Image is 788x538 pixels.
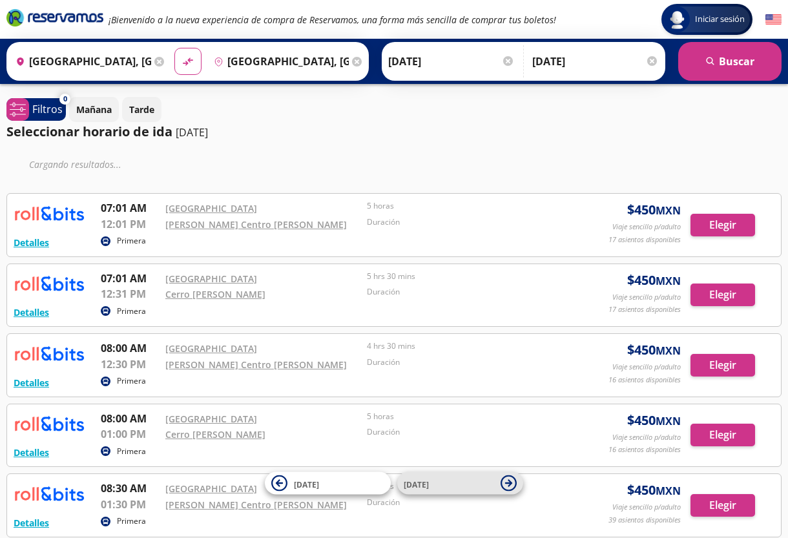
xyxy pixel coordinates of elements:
[367,411,562,422] p: 5 horas
[6,8,103,31] a: Brand Logo
[608,234,681,245] p: 17 asientos disponibles
[690,284,755,306] button: Elegir
[690,13,750,26] span: Iniciar sesión
[14,305,49,319] button: Detalles
[76,103,112,116] p: Mañana
[101,426,159,442] p: 01:00 PM
[117,515,146,527] p: Primera
[176,125,208,140] p: [DATE]
[10,45,151,78] input: Buscar Origen
[165,499,347,511] a: [PERSON_NAME] Centro [PERSON_NAME]
[209,45,349,78] input: Buscar Destino
[627,200,681,220] span: $ 450
[6,122,172,141] p: Seleccionar horario de ida
[612,292,681,303] p: Viaje sencillo p/adulto
[404,479,429,490] span: [DATE]
[612,222,681,233] p: Viaje sencillo p/adulto
[14,236,49,249] button: Detalles
[6,8,103,27] i: Brand Logo
[109,14,556,26] em: ¡Bienvenido a la nueva experiencia de compra de Reservamos, una forma más sencilla de comprar tus...
[397,472,523,495] button: [DATE]
[101,497,159,512] p: 01:30 PM
[367,426,562,438] p: Duración
[101,216,159,232] p: 12:01 PM
[165,413,257,425] a: [GEOGRAPHIC_DATA]
[656,414,681,428] small: MXN
[367,286,562,298] p: Duración
[627,340,681,360] span: $ 450
[608,515,681,526] p: 39 asientos disponibles
[117,235,146,247] p: Primera
[294,479,319,490] span: [DATE]
[14,340,85,366] img: RESERVAMOS
[165,273,257,285] a: [GEOGRAPHIC_DATA]
[627,481,681,500] span: $ 450
[608,444,681,455] p: 16 asientos disponibles
[765,12,782,28] button: English
[14,376,49,389] button: Detalles
[265,472,391,495] button: [DATE]
[29,158,121,171] em: Cargando resultados ...
[129,103,154,116] p: Tarde
[367,271,562,282] p: 5 hrs 30 mins
[367,497,562,508] p: Duración
[165,218,347,231] a: [PERSON_NAME] Centro [PERSON_NAME]
[367,200,562,212] p: 5 horas
[608,375,681,386] p: 16 asientos disponibles
[165,358,347,371] a: [PERSON_NAME] Centro [PERSON_NAME]
[101,357,159,372] p: 12:30 PM
[122,97,161,122] button: Tarde
[101,481,159,496] p: 08:30 AM
[165,482,257,495] a: [GEOGRAPHIC_DATA]
[627,411,681,430] span: $ 450
[367,340,562,352] p: 4 hrs 30 mins
[165,428,265,440] a: Cerro [PERSON_NAME]
[165,202,257,214] a: [GEOGRAPHIC_DATA]
[612,502,681,513] p: Viaje sencillo p/adulto
[117,305,146,317] p: Primera
[14,481,85,506] img: RESERVAMOS
[6,98,66,121] button: 0Filtros
[117,446,146,457] p: Primera
[656,344,681,358] small: MXN
[656,484,681,498] small: MXN
[690,214,755,236] button: Elegir
[532,45,659,78] input: Opcional
[690,424,755,446] button: Elegir
[101,286,159,302] p: 12:31 PM
[101,411,159,426] p: 08:00 AM
[678,42,782,81] button: Buscar
[14,516,49,530] button: Detalles
[656,274,681,288] small: MXN
[101,340,159,356] p: 08:00 AM
[367,357,562,368] p: Duración
[388,45,515,78] input: Elegir Fecha
[656,203,681,218] small: MXN
[101,271,159,286] p: 07:01 AM
[14,271,85,296] img: RESERVAMOS
[612,362,681,373] p: Viaje sencillo p/adulto
[612,432,681,443] p: Viaje sencillo p/adulto
[117,375,146,387] p: Primera
[608,304,681,315] p: 17 asientos disponibles
[165,342,257,355] a: [GEOGRAPHIC_DATA]
[101,200,159,216] p: 07:01 AM
[32,101,63,117] p: Filtros
[690,494,755,517] button: Elegir
[367,216,562,228] p: Duración
[690,354,755,377] button: Elegir
[63,94,67,105] span: 0
[14,200,85,226] img: RESERVAMOS
[165,288,265,300] a: Cerro [PERSON_NAME]
[69,97,119,122] button: Mañana
[627,271,681,290] span: $ 450
[14,411,85,437] img: RESERVAMOS
[14,446,49,459] button: Detalles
